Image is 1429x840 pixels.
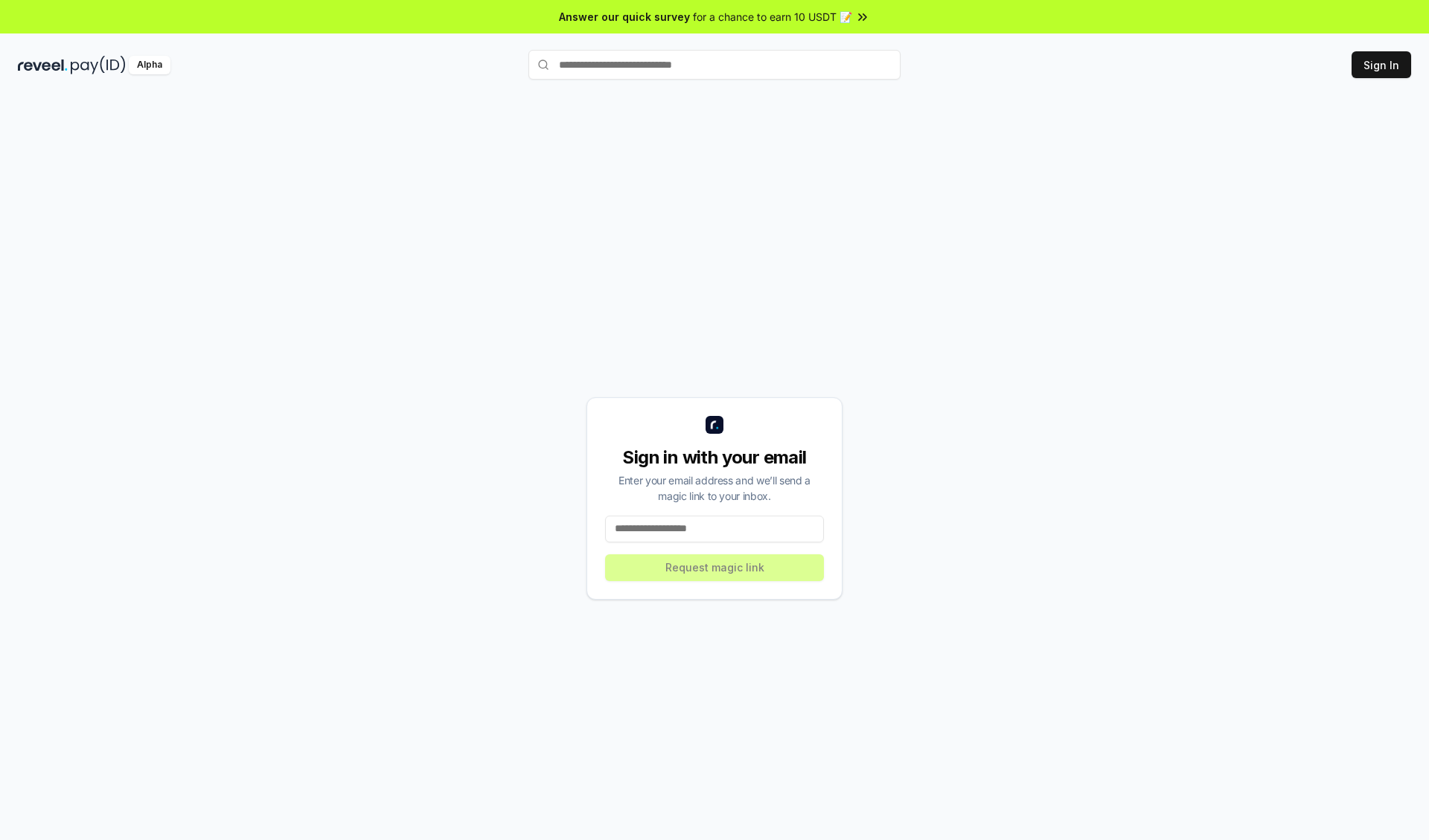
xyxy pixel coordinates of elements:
div: Alpha [129,56,170,74]
img: reveel_dark [18,56,68,74]
span: Answer our quick survey [559,9,690,25]
img: pay_id [71,56,126,74]
img: logo_small [706,416,723,434]
div: Enter your email address and we’ll send a magic link to your inbox. [605,472,824,504]
span: for a chance to earn 10 USDT 📝 [693,9,852,25]
div: Sign in with your email [605,446,824,469]
button: Sign In [1352,51,1411,78]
